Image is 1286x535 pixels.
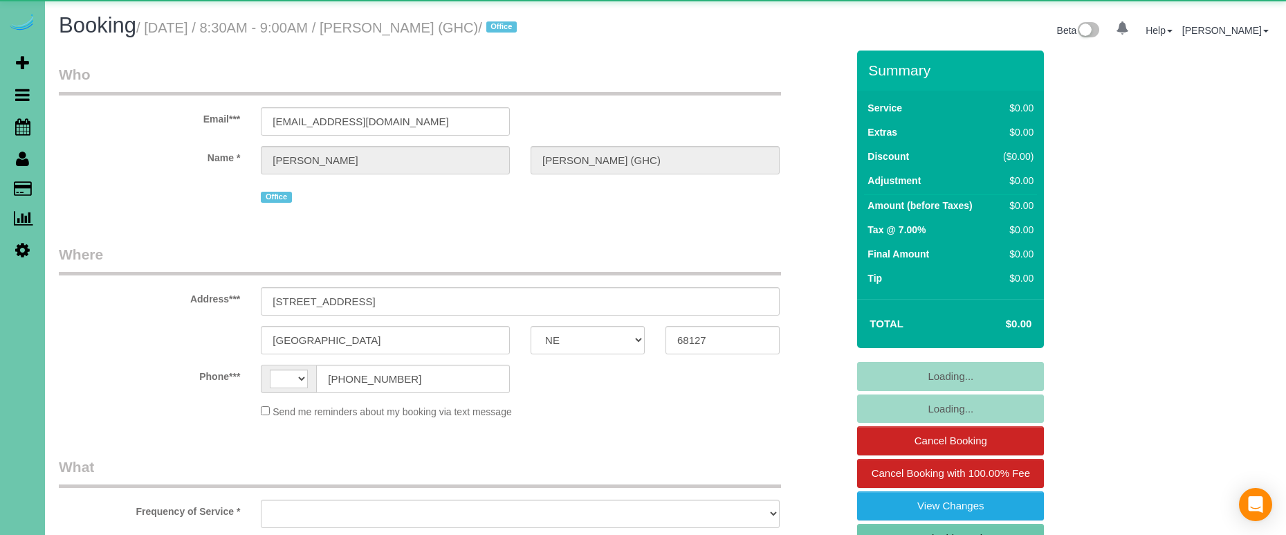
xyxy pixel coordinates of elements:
[857,426,1044,455] a: Cancel Booking
[59,457,781,488] legend: What
[867,174,921,188] label: Adjustment
[261,192,291,203] span: Office
[8,14,36,33] img: Automaid Logo
[1076,22,1099,40] img: New interface
[1146,25,1173,36] a: Help
[997,149,1034,163] div: ($0.00)
[867,223,926,237] label: Tax @ 7.00%
[997,247,1034,261] div: $0.00
[48,146,250,165] label: Name *
[964,318,1031,330] h4: $0.00
[48,500,250,518] label: Frequency of Service *
[997,199,1034,212] div: $0.00
[1239,488,1272,521] div: Open Intercom Messenger
[273,406,512,417] span: Send me reminders about my booking via text message
[870,318,903,329] strong: Total
[872,467,1030,479] span: Cancel Booking with 100.00% Fee
[59,244,781,275] legend: Where
[1182,25,1269,36] a: [PERSON_NAME]
[857,459,1044,488] a: Cancel Booking with 100.00% Fee
[997,223,1034,237] div: $0.00
[867,247,929,261] label: Final Amount
[478,20,521,35] span: /
[136,20,521,35] small: / [DATE] / 8:30AM - 9:00AM / [PERSON_NAME] (GHC)
[59,64,781,96] legend: Who
[868,62,1037,78] h3: Summary
[997,174,1034,188] div: $0.00
[867,125,897,139] label: Extras
[997,101,1034,115] div: $0.00
[1057,25,1100,36] a: Beta
[857,491,1044,520] a: View Changes
[867,271,882,285] label: Tip
[59,13,136,37] span: Booking
[486,21,517,33] span: Office
[997,271,1034,285] div: $0.00
[867,101,902,115] label: Service
[867,199,972,212] label: Amount (before Taxes)
[867,149,909,163] label: Discount
[997,125,1034,139] div: $0.00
